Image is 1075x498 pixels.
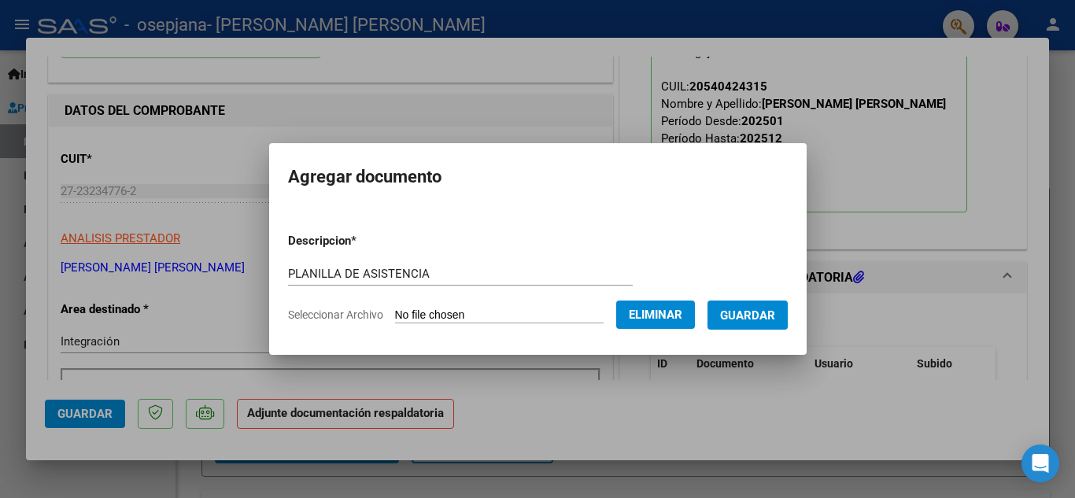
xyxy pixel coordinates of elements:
span: Guardar [720,308,775,323]
div: Open Intercom Messenger [1021,445,1059,482]
p: Descripcion [288,232,438,250]
span: Eliminar [629,308,682,322]
button: Eliminar [616,301,695,329]
h2: Agregar documento [288,162,788,192]
button: Guardar [707,301,788,330]
span: Seleccionar Archivo [288,308,383,321]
